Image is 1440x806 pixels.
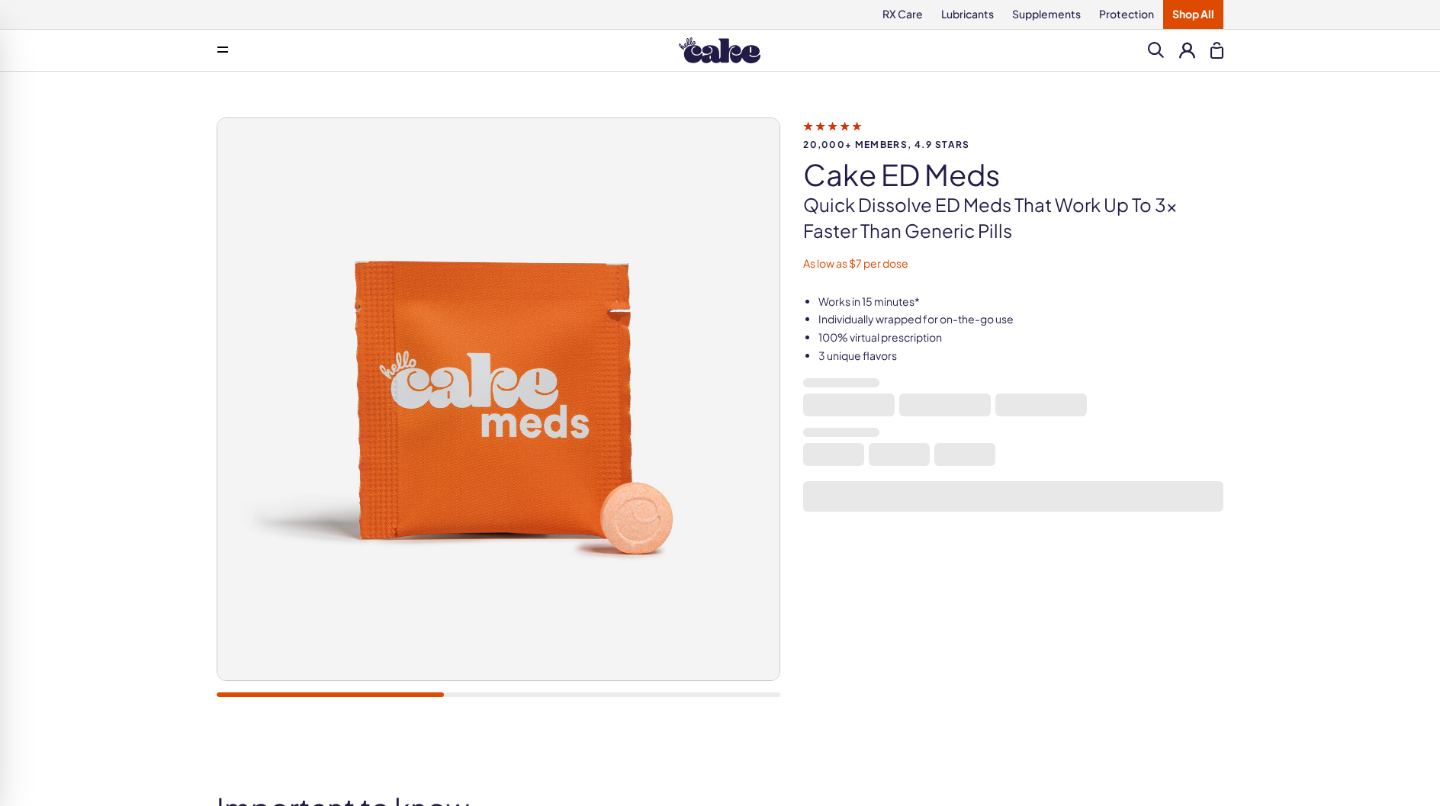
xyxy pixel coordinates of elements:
img: Cake ED Meds [217,118,779,680]
img: Hello Cake [679,37,760,63]
li: Works in 15 minutes* [818,294,1223,310]
li: Individually wrapped for on-the-go use [818,312,1223,327]
li: 3 unique flavors [818,348,1223,364]
li: 100% virtual prescription [818,330,1223,345]
span: 20,000+ members, 4.9 stars [803,140,1223,149]
p: Quick dissolve ED Meds that work up to 3x faster than generic pills [803,192,1223,243]
a: 20,000+ members, 4.9 stars [803,119,1223,149]
h1: Cake ED Meds [803,159,1223,191]
p: As low as $7 per dose [803,256,1223,271]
